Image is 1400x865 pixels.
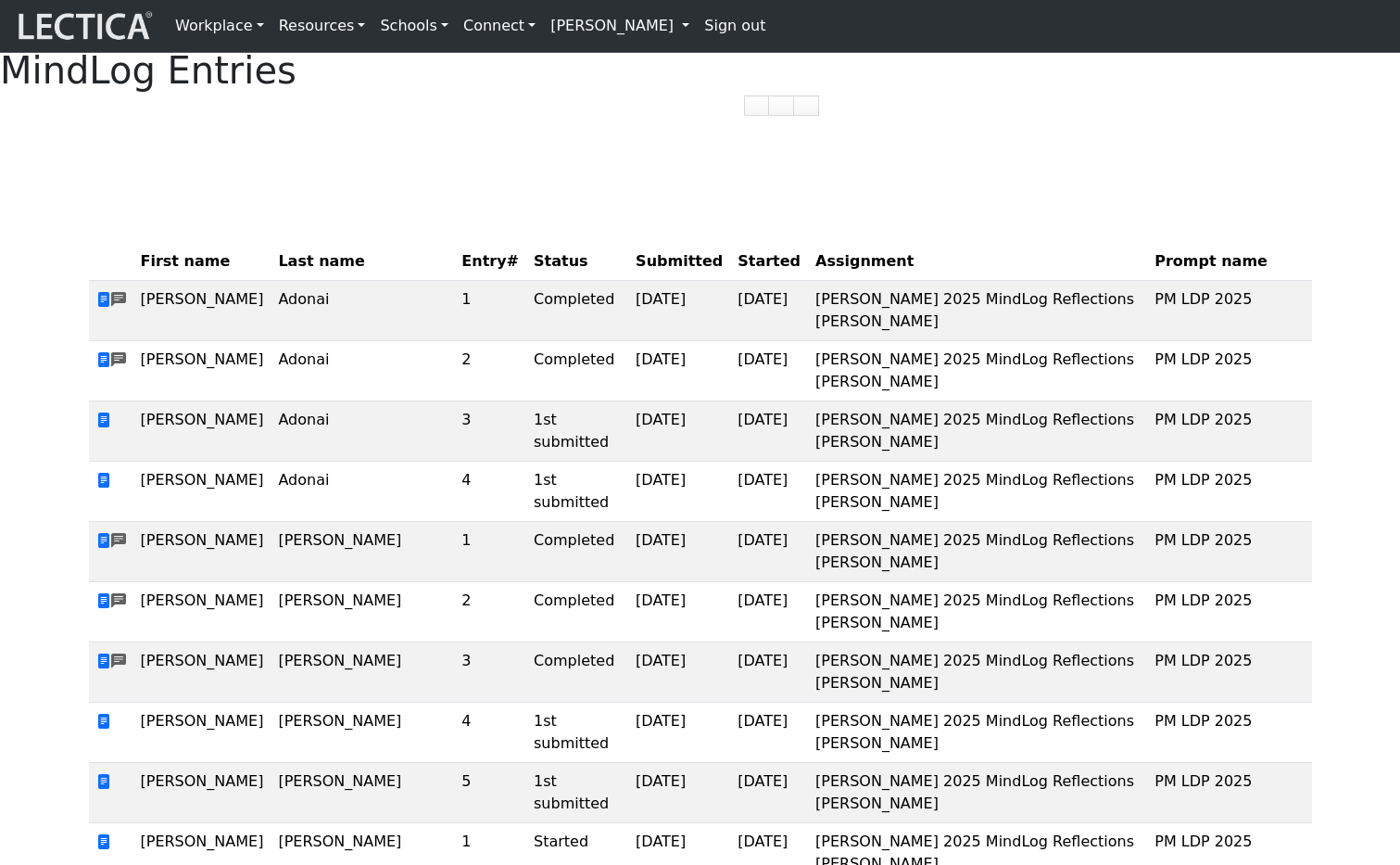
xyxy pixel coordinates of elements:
[271,522,454,582] td: [PERSON_NAME]
[96,412,111,429] span: view
[133,703,271,763] td: [PERSON_NAME]
[96,532,111,550] span: view
[1147,763,1311,823] td: PM LDP 2025
[628,462,730,522] td: [DATE]
[96,291,111,309] span: view
[1147,462,1311,522] td: PM LDP 2025
[730,582,808,642] td: [DATE]
[808,462,1147,522] td: [PERSON_NAME] 2025 MindLog Reflections [PERSON_NAME]
[808,281,1147,341] td: [PERSON_NAME] 2025 MindLog Reflections [PERSON_NAME]
[456,7,543,45] a: Connect
[1147,582,1311,642] td: PM LDP 2025
[454,582,526,642] td: 2
[1147,703,1311,763] td: PM LDP 2025
[1147,243,1311,281] th: Prompt name
[168,7,271,45] a: Workplace
[271,401,454,462] td: Adonai
[271,281,454,341] td: Adonai
[454,243,526,281] th: Entry#
[96,351,111,369] span: view
[96,592,111,610] span: view
[271,642,454,703] td: [PERSON_NAME]
[526,281,628,341] td: Completed
[271,7,373,45] a: Resources
[730,341,808,401] td: [DATE]
[526,522,628,582] td: Completed
[808,642,1147,703] td: [PERSON_NAME] 2025 MindLog Reflections [PERSON_NAME]
[628,703,730,763] td: [DATE]
[1147,642,1311,703] td: PM LDP 2025
[730,642,808,703] td: [DATE]
[794,95,819,116] a: Search in Google
[628,582,730,642] td: [DATE]
[730,763,808,823] td: [DATE]
[1147,281,1311,341] td: PM LDP 2025
[730,462,808,522] td: [DATE]
[744,95,769,116] a: Highlight
[730,703,808,763] td: [DATE]
[133,401,271,462] td: [PERSON_NAME]
[133,341,271,401] td: [PERSON_NAME]
[133,642,271,703] td: [PERSON_NAME]
[808,522,1147,582] td: [PERSON_NAME] 2025 MindLog Reflections [PERSON_NAME]
[808,401,1147,462] td: [PERSON_NAME] 2025 MindLog Reflections [PERSON_NAME]
[133,243,271,281] th: First name
[628,341,730,401] td: [DATE]
[808,341,1147,401] td: [PERSON_NAME] 2025 MindLog Reflections [PERSON_NAME]
[271,341,454,401] td: Adonai
[808,763,1147,823] td: [PERSON_NAME] 2025 MindLog Reflections [PERSON_NAME]
[111,651,126,673] span: comments
[526,642,628,703] td: Completed
[730,522,808,582] td: [DATE]
[372,7,456,45] a: Schools
[454,462,526,522] td: 4
[111,350,126,372] span: comments
[526,401,628,462] td: 1st submitted
[271,243,454,281] th: Last name
[454,703,526,763] td: 4
[1147,401,1311,462] td: PM LDP 2025
[133,522,271,582] td: [PERSON_NAME]
[111,289,126,312] span: comments
[14,8,153,44] img: lecticalive
[1147,522,1311,582] td: PM LDP 2025
[628,642,730,703] td: [DATE]
[526,763,628,823] td: 1st submitted
[526,243,628,281] th: Status
[769,95,794,116] a: Highlight & Sticky note
[133,462,271,522] td: [PERSON_NAME]
[454,642,526,703] td: 3
[133,281,271,341] td: [PERSON_NAME]
[454,341,526,401] td: 2
[730,401,808,462] td: [DATE]
[133,763,271,823] td: [PERSON_NAME]
[628,281,730,341] td: [DATE]
[111,591,126,613] span: comments
[730,281,808,341] td: [DATE]
[808,703,1147,763] td: [PERSON_NAME] 2025 MindLog Reflections [PERSON_NAME]
[133,582,271,642] td: [PERSON_NAME]
[111,530,126,553] span: comments
[526,462,628,522] td: 1st submitted
[271,703,454,763] td: [PERSON_NAME]
[526,703,628,763] td: 1st submitted
[526,582,628,642] td: Completed
[628,243,730,281] th: Submitted
[808,243,1147,281] th: Assignment
[1147,341,1311,401] td: PM LDP 2025
[543,7,697,45] a: [PERSON_NAME]
[730,243,808,281] th: Started
[628,763,730,823] td: [DATE]
[271,582,454,642] td: [PERSON_NAME]
[454,763,526,823] td: 5
[454,281,526,341] td: 1
[628,522,730,582] td: [DATE]
[271,462,454,522] td: Adonai
[96,833,111,851] span: view
[808,582,1147,642] td: [PERSON_NAME] 2025 MindLog Reflections [PERSON_NAME]
[96,472,111,490] span: view
[454,401,526,462] td: 3
[454,522,526,582] td: 1
[271,763,454,823] td: [PERSON_NAME]
[96,713,111,731] span: view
